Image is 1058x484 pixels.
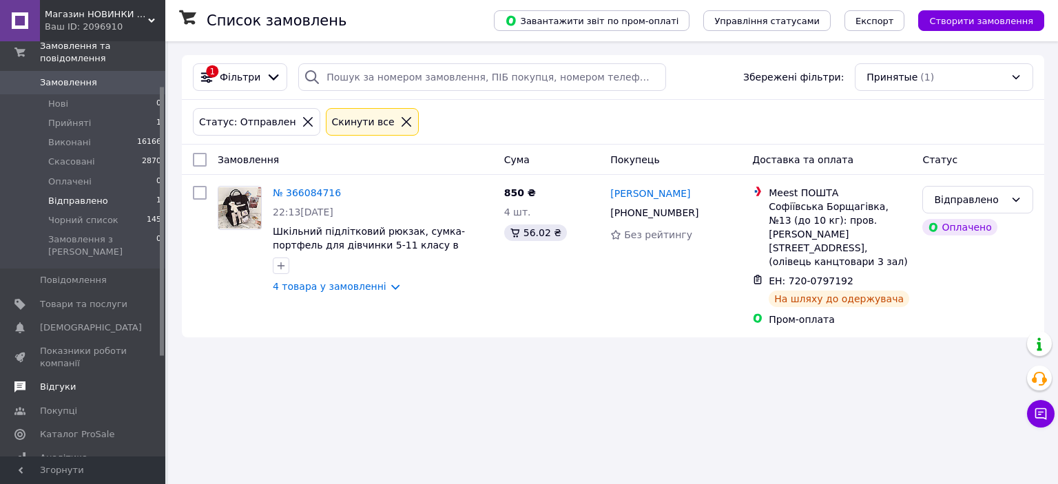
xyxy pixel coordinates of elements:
[273,187,341,198] a: № 366084716
[922,219,997,235] div: Оплачено
[45,8,148,21] span: Магазин НОВИНКИ - стильні рюкзаки та ляльки Реборн
[929,16,1033,26] span: Створити замовлення
[920,72,934,83] span: (1)
[504,154,530,165] span: Cума
[48,117,91,129] span: Прийняті
[218,186,262,230] a: Фото товару
[769,313,911,326] div: Пром-оплата
[867,70,917,84] span: Принятые
[218,187,261,229] img: Фото товару
[147,214,161,227] span: 145
[504,224,567,241] div: 56.02 ₴
[769,200,911,269] div: Софіївська Борщагівка, №13 (до 10 кг): пров. [PERSON_NAME][STREET_ADDRESS], (олівець канцтовари 3...
[610,207,698,218] span: [PHONE_NUMBER]
[40,405,77,417] span: Покупці
[156,195,161,207] span: 1
[610,187,690,200] a: [PERSON_NAME]
[494,10,689,31] button: Завантажити звіт по пром-оплаті
[48,156,95,168] span: Скасовані
[769,275,853,286] span: ЕН: 720-0797192
[48,136,91,149] span: Виконані
[769,186,911,200] div: Meest ПОШТА
[40,274,107,286] span: Повідомлення
[48,176,92,188] span: Оплачені
[918,10,1044,31] button: Створити замовлення
[504,187,536,198] span: 850 ₴
[769,291,909,307] div: На шляху до одержувача
[273,281,386,292] a: 4 товара у замовленні
[40,298,127,311] span: Товари та послуги
[142,156,161,168] span: 2870
[48,233,156,258] span: Замовлення з [PERSON_NAME]
[743,70,844,84] span: Збережені фільтри:
[45,21,165,33] div: Ваш ID: 2096910
[855,16,894,26] span: Експорт
[904,14,1044,25] a: Створити замовлення
[220,70,260,84] span: Фільтри
[196,114,299,129] div: Статус: Отправлен
[40,381,76,393] span: Відгуки
[207,12,346,29] h1: Список замовлень
[298,63,665,91] input: Пошук за номером замовлення, ПІБ покупця, номером телефону, Email, номером накладної
[714,16,820,26] span: Управління статусами
[48,98,68,110] span: Нові
[48,195,108,207] span: Відправлено
[156,233,161,258] span: 0
[40,452,87,464] span: Аналітика
[329,114,397,129] div: Cкинути все
[610,154,659,165] span: Покупець
[48,214,118,227] span: Чорний список
[40,322,142,334] span: [DEMOGRAPHIC_DATA]
[40,345,127,370] span: Показники роботи компанії
[505,14,678,27] span: Завантажити звіт по пром-оплаті
[156,176,161,188] span: 0
[703,10,831,31] button: Управління статусами
[504,207,531,218] span: 4 шт.
[40,428,114,441] span: Каталог ProSale
[40,76,97,89] span: Замовлення
[273,207,333,218] span: 22:13[DATE]
[273,226,465,264] a: Шкільний підлітковий рюкзак, сумка-портфель для дівчинки 5-11 класу в наборі зі значками Education
[218,154,279,165] span: Замовлення
[40,40,165,65] span: Замовлення та повідомлення
[922,154,957,165] span: Статус
[1027,400,1055,428] button: Чат з покупцем
[752,154,853,165] span: Доставка та оплата
[844,10,905,31] button: Експорт
[934,192,1005,207] div: Відправлено
[156,98,161,110] span: 0
[137,136,161,149] span: 16166
[156,117,161,129] span: 1
[624,229,692,240] span: Без рейтингу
